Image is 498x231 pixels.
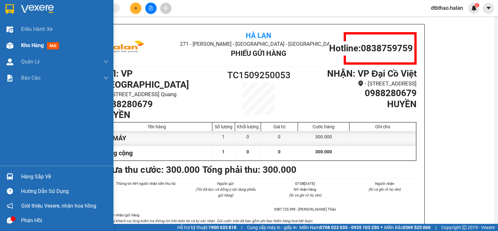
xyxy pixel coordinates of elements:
[222,149,225,154] span: 1
[21,202,96,210] span: Giới thiệu Vexere, nhận hoa hồng
[21,186,109,196] div: Hướng dẫn sử dụng
[298,79,417,88] li: - [STREET_ADDRESS]
[101,32,149,65] img: logo.jpg
[486,5,492,11] span: caret-down
[47,42,59,49] span: mới
[289,193,321,198] i: (Kí và ghi rõ họ tên)
[103,75,109,81] span: down
[6,26,13,33] img: warehouse-icon
[101,131,212,146] div: XE MÁY
[21,25,53,33] span: Điều hành xe
[7,188,13,194] span: question-circle
[177,224,236,231] span: Hỗ trợ kỹ thuật:
[471,5,477,11] img: icon-new-feature
[202,164,296,175] b: Tổng phải thu: 300.000
[194,181,258,186] li: Người gửi
[435,224,436,231] span: |
[163,6,168,10] span: aim
[278,149,280,154] span: 0
[21,58,40,66] span: Quản Lý
[21,42,44,48] span: Kho hàng
[358,81,363,86] span: environment
[196,187,255,198] i: (Tôi đã đọc và đồng ý nội dung phiếu gửi hàng)
[6,58,13,65] img: warehouse-icon
[208,225,236,230] strong: 1900 633 818
[212,131,235,146] div: 1
[462,225,467,230] span: copyright
[247,224,298,231] span: Cung cấp máy in - giấy in:
[103,149,133,157] span: Tổng cộng
[109,219,314,223] i: Quý khách vui lòng kiểm tra thông tin trên biên lai và ký xác nhận. Giá cước trên đã bao gồm phí ...
[241,224,242,231] span: |
[21,216,109,225] div: Phản hồi
[114,181,178,186] li: Thông tin NH người nhận tiền thu hộ
[298,88,417,99] h1: 0988280679
[103,124,210,129] div: Tên hàng
[426,4,468,12] span: dtbthao.halan
[300,124,348,129] div: Cước hàng
[101,90,219,99] li: - [STREET_ADDRESS] Quang
[160,3,172,14] button: aim
[6,75,13,82] img: solution-icon
[246,32,271,40] b: Hà Lan
[368,187,401,192] i: (Kí và ghi rõ họ tên)
[351,124,414,129] div: Ghi chú
[219,68,298,83] h1: TC1509250053
[246,149,249,154] span: 0
[21,74,41,82] span: Báo cáo
[483,3,494,14] button: caret-down
[148,6,153,10] span: file-add
[263,124,296,129] div: Giá trị
[237,124,259,129] div: Khối lượng
[214,124,233,129] div: Số lượng
[7,217,13,224] span: message
[101,109,219,121] h1: HUYỀN
[327,68,417,79] b: NHẬN : VP Đại Cồ Việt
[6,4,14,14] img: logo-vxr
[475,3,479,7] sup: 2
[384,224,431,231] span: Miền Bắc
[21,172,109,182] div: Hàng sắp về
[329,43,413,54] h1: Hotline: 0838759759
[298,131,350,146] div: 300.000
[353,181,417,186] li: Người nhận
[101,164,200,175] b: Chưa thu cước : 300.000
[273,181,337,186] li: 07:08[DATE]
[145,3,157,14] button: file-add
[101,68,189,90] b: GỬI : VP [GEOGRAPHIC_DATA]
[381,226,383,229] span: ⚪️
[261,131,298,146] div: 0
[320,225,379,230] strong: 0708 023 035 - 0935 103 250
[103,59,109,64] span: down
[7,203,13,209] span: notification
[273,186,337,192] li: NV nhận hàng
[101,99,219,110] h1: 0988280679
[231,49,286,58] b: Phiếu Gửi Hàng
[403,225,431,230] strong: 0369 525 060
[476,3,478,7] span: 2
[299,224,379,231] span: Miền Nam
[315,149,332,154] span: 300.000
[130,3,141,14] button: plus
[6,42,13,49] img: warehouse-icon
[153,40,364,48] li: 271 - [PERSON_NAME] - [GEOGRAPHIC_DATA] - [GEOGRAPHIC_DATA]
[6,173,13,180] img: warehouse-icon
[298,99,417,110] h1: HUYỀN
[235,131,261,146] div: 0
[273,206,337,212] li: 0387.725.999 - [PERSON_NAME] Thảo
[134,6,138,10] span: plus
